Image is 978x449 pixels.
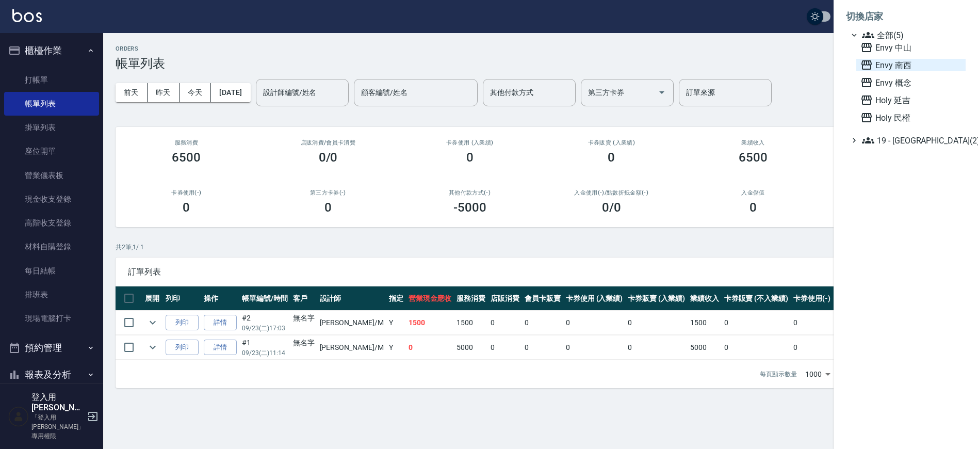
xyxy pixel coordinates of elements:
span: Holy 民權 [860,111,961,124]
span: 19 - [GEOGRAPHIC_DATA](2) [862,134,961,147]
li: 切換店家 [846,4,966,29]
span: Envy 中山 [860,41,961,54]
span: 全部(5) [862,29,961,41]
span: Holy 延吉 [860,94,961,106]
span: Envy 南西 [860,59,961,71]
span: Envy 概念 [860,76,961,89]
